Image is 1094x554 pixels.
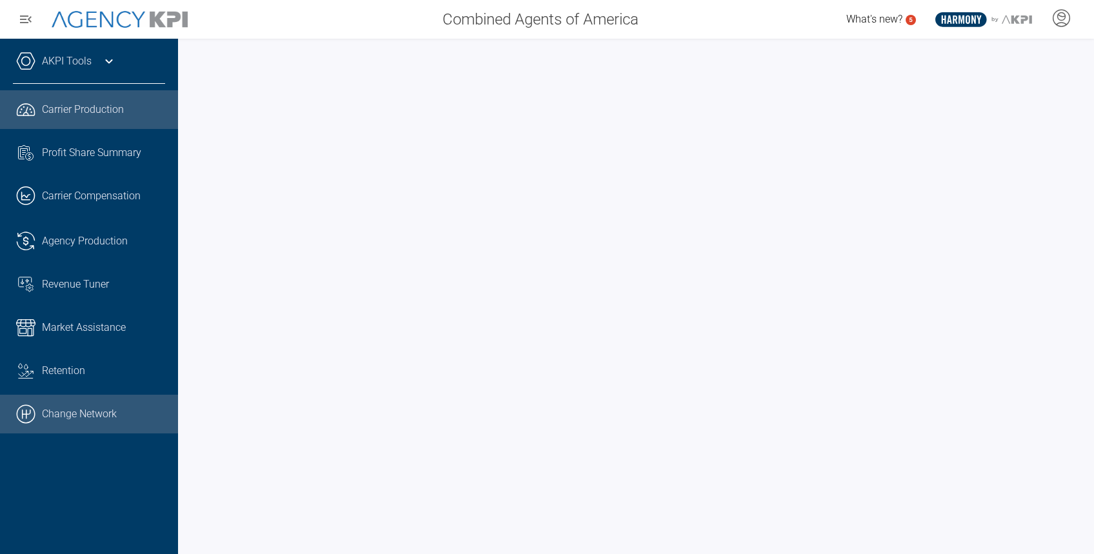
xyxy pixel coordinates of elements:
span: Carrier Compensation [42,188,141,204]
span: Market Assistance [42,320,126,335]
span: Combined Agents of America [443,8,639,31]
span: What's new? [846,13,902,25]
a: 5 [906,15,916,25]
span: Profit Share Summary [42,145,141,161]
div: Retention [42,363,165,379]
span: Carrier Production [42,102,124,117]
a: AKPI Tools [42,54,92,69]
text: 5 [909,16,913,23]
img: AgencyKPI [52,11,188,28]
span: Revenue Tuner [42,277,109,292]
span: Agency Production [42,233,128,249]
